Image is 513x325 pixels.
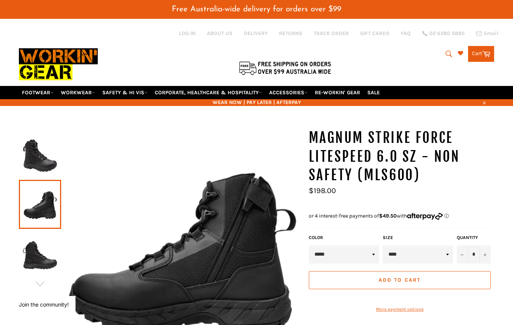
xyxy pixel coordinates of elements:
[309,129,495,185] h1: MAGNUM Strike Force Litespeed 6.0 SZ - NON SAFETY (MLS600)
[99,86,151,99] a: SAFETY & HI VIS
[383,235,453,241] label: Size
[279,30,302,37] a: RETURNS
[457,245,468,264] button: Reduce item quantity by one
[19,99,495,106] span: WEAR NOW | PAY LATER | AFTERPAY
[422,31,465,36] a: 02 6280 5885
[479,245,491,264] button: Increase item quantity by one
[309,271,491,289] button: Add to Cart
[401,30,411,37] a: FAQ
[484,31,498,36] span: Email
[19,43,98,86] img: Workin Gear leaders in Workwear, Safety Boots, PPE, Uniforms. Australia's No.1 in Workwear
[23,133,57,175] img: MAGNUM Strike Force Litespeed 6.0 SZ - NON SAFETY (MLS600) - Workin' Gear
[309,235,379,241] label: Color
[309,306,491,313] a: More payment options
[207,30,233,37] a: ABOUT US
[309,186,336,195] span: $198.00
[152,86,265,99] a: CORPORATE, HEALTHCARE & HOSPITALITY
[238,60,332,76] img: Flat $9.95 shipping Australia wide
[360,30,390,37] a: GIFT CARDS
[266,86,311,99] a: ACCESSORIES
[312,86,363,99] a: RE-WORKIN' GEAR
[19,301,69,308] button: Join the community!
[468,46,494,62] a: Cart
[314,30,349,37] a: TRACK ORDER
[429,31,465,36] span: 02 6280 5885
[58,86,98,99] a: WORKWEAR
[476,31,498,37] a: Email
[379,277,421,283] span: Add to Cart
[457,235,491,241] label: Quantity
[23,234,57,276] img: MAGNUM Strike Force Litespeed 6.0 SZ - NON SAFETY (MLS600) - Workin' Gear
[172,5,341,13] span: Free Australia-wide delivery for orders over $99
[364,86,383,99] a: SALE
[179,30,196,37] a: Log in
[19,86,57,99] a: FOOTWEAR
[244,30,268,37] a: DELIVERY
